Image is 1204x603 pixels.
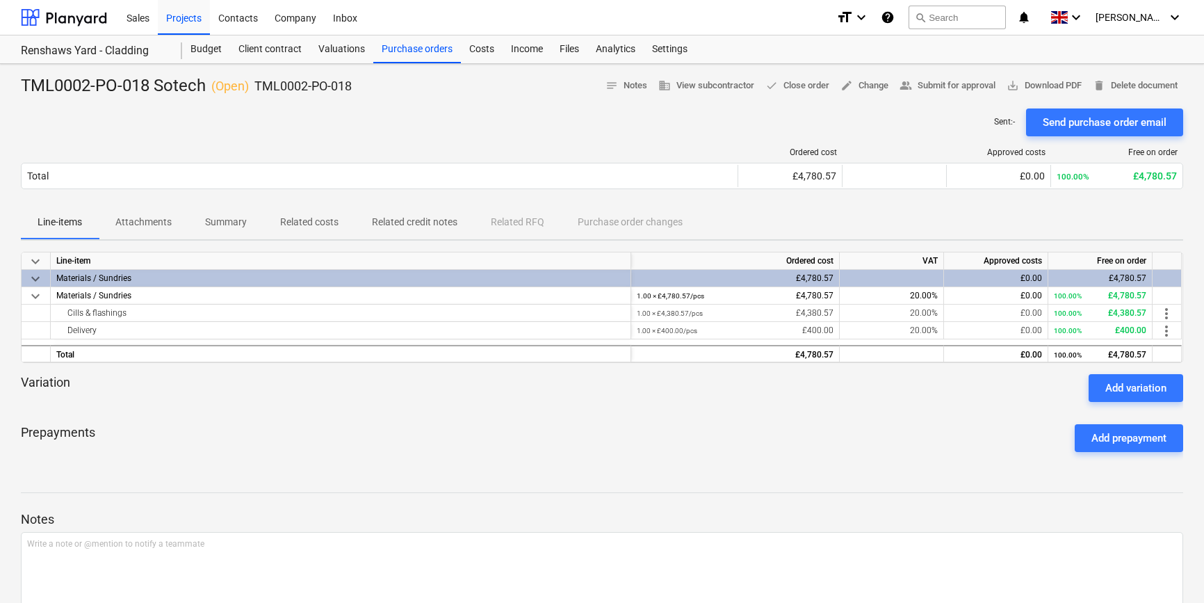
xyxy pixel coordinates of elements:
div: Total [51,345,631,362]
a: Valuations [310,35,373,63]
span: keyboard_arrow_down [27,253,44,270]
div: 20.00% [840,287,944,305]
div: £4,780.57 [1057,170,1177,182]
div: Renshaws Yard - Cladding [21,44,165,58]
span: keyboard_arrow_down [27,271,44,287]
button: Add variation [1089,374,1183,402]
button: Change [835,75,894,97]
button: Notes [600,75,653,97]
small: 1.00 × £4,780.57 / pcs [637,292,704,300]
i: keyboard_arrow_down [1166,9,1183,26]
span: keyboard_arrow_down [27,288,44,305]
small: 100.00% [1054,351,1082,359]
div: Materials / Sundries [56,270,625,287]
div: Ordered cost [631,252,840,270]
div: £4,780.57 [637,270,833,287]
p: Line-items [38,215,82,230]
span: Close order [765,78,829,94]
div: £0.00 [950,287,1042,305]
small: 1.00 × £400.00 / pcs [637,327,697,335]
div: Delivery [56,322,625,339]
div: £0.00 [950,322,1042,339]
small: 100.00% [1054,309,1082,317]
i: notifications [1017,9,1031,26]
div: 20.00% [840,305,944,322]
small: 100.00% [1057,172,1089,182]
small: 100.00% [1054,327,1082,335]
div: Free on order [1057,147,1178,157]
button: Add prepayment [1075,424,1183,452]
span: Download PDF [1007,78,1082,94]
span: people_alt [900,79,912,92]
p: Variation [21,374,70,402]
i: Knowledge base [881,9,895,26]
div: Ordered cost [744,147,837,157]
span: Change [840,78,888,94]
div: £0.00 [950,270,1042,287]
a: Client contract [230,35,310,63]
p: TML0002-PO-018 [254,78,352,95]
i: keyboard_arrow_down [1068,9,1084,26]
div: Send purchase order email [1043,113,1166,131]
div: Line-item [51,252,631,270]
a: Budget [182,35,230,63]
div: £4,780.57 [744,170,836,182]
a: Income [503,35,551,63]
p: ( Open ) [211,78,249,95]
span: [PERSON_NAME] [1096,12,1165,23]
div: Approved costs [944,252,1048,270]
button: Search [909,6,1006,29]
p: Sent : - [994,116,1015,128]
div: £4,780.57 [1054,346,1146,364]
a: Settings [644,35,696,63]
span: save_alt [1007,79,1019,92]
div: £4,780.57 [1054,270,1146,287]
div: TML0002-PO-018 Sotech [21,75,352,97]
span: edit [840,79,853,92]
div: Chat Widget [1134,536,1204,603]
small: 1.00 × £4,380.57 / pcs [637,309,703,317]
button: Submit for approval [894,75,1001,97]
span: Delete document [1093,78,1178,94]
button: Download PDF [1001,75,1087,97]
div: £0.00 [950,305,1042,322]
i: keyboard_arrow_down [853,9,870,26]
div: VAT [840,252,944,270]
div: Add prepayment [1091,429,1166,447]
span: View subcontractor [658,78,754,94]
a: Costs [461,35,503,63]
div: £4,780.57 [637,287,833,305]
button: Close order [760,75,835,97]
p: Related costs [280,215,339,230]
div: Total [27,170,49,182]
div: Purchase orders [373,35,461,63]
div: £4,780.57 [1054,287,1146,305]
p: Related credit notes [372,215,457,230]
div: £400.00 [1054,322,1146,339]
p: Attachments [115,215,172,230]
span: Notes [605,78,647,94]
a: Files [551,35,587,63]
button: Send purchase order email [1026,108,1183,136]
span: done [765,79,778,92]
div: Free on order [1048,252,1153,270]
a: Analytics [587,35,644,63]
span: delete [1093,79,1105,92]
div: £400.00 [637,322,833,339]
i: format_size [836,9,853,26]
div: Cills & flashings [56,305,625,321]
p: Prepayments [21,424,95,452]
span: Materials / Sundries [56,291,131,300]
div: £4,380.57 [1054,305,1146,322]
div: Approved costs [952,147,1046,157]
span: more_vert [1158,323,1175,339]
div: £4,780.57 [637,346,833,364]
